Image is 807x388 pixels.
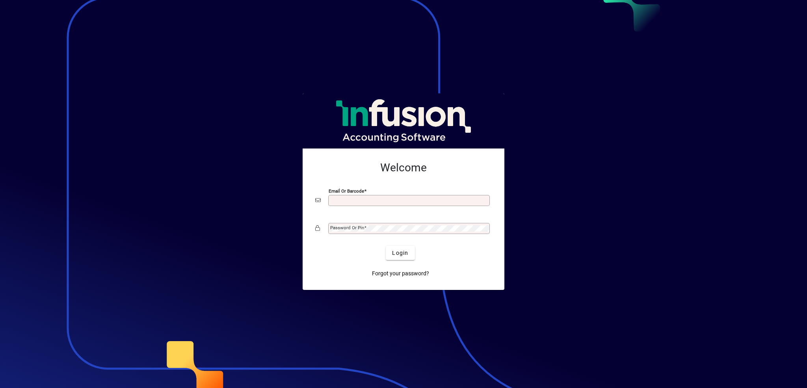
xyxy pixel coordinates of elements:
[369,266,432,280] a: Forgot your password?
[330,225,364,230] mat-label: Password or Pin
[372,269,429,278] span: Forgot your password?
[315,161,492,175] h2: Welcome
[386,246,415,260] button: Login
[392,249,408,257] span: Login
[329,188,364,194] mat-label: Email or Barcode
